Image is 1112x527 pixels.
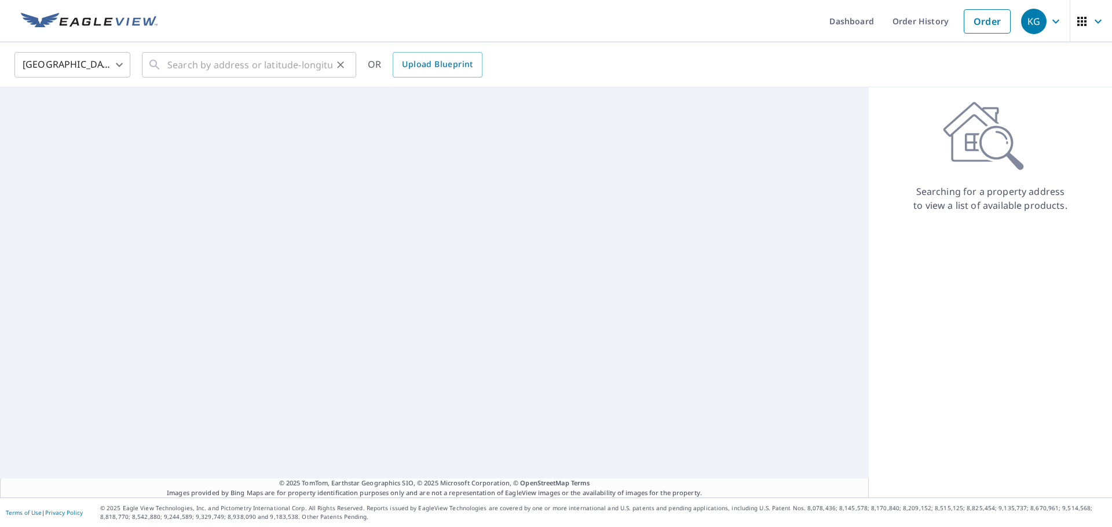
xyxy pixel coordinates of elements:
[964,9,1011,34] a: Order
[368,52,482,78] div: OR
[1021,9,1047,34] div: KG
[167,49,332,81] input: Search by address or latitude-longitude
[332,57,349,73] button: Clear
[279,478,590,488] span: © 2025 TomTom, Earthstar Geographics SIO, © 2025 Microsoft Corporation, ©
[571,478,590,487] a: Terms
[14,49,130,81] div: [GEOGRAPHIC_DATA]
[520,478,569,487] a: OpenStreetMap
[402,57,473,72] span: Upload Blueprint
[100,504,1106,521] p: © 2025 Eagle View Technologies, Inc. and Pictometry International Corp. All Rights Reserved. Repo...
[393,52,482,78] a: Upload Blueprint
[6,508,42,517] a: Terms of Use
[913,185,1068,212] p: Searching for a property address to view a list of available products.
[6,509,83,516] p: |
[21,13,158,30] img: EV Logo
[45,508,83,517] a: Privacy Policy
